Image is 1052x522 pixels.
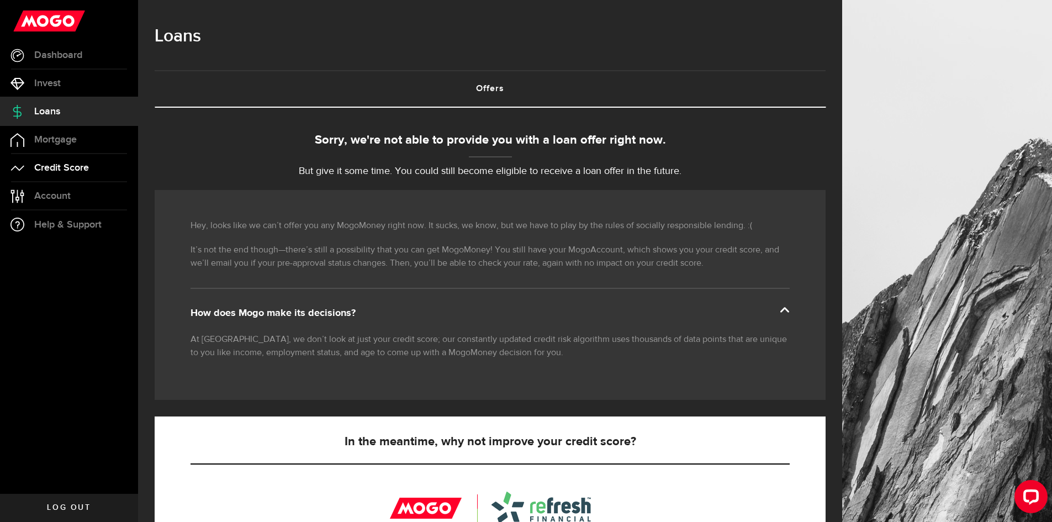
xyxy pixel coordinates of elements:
span: Credit Score [34,163,89,173]
h1: Loans [155,22,826,51]
div: Sorry, we're not able to provide you with a loan offer right now. [155,131,826,150]
a: Offers [155,71,826,107]
span: Invest [34,78,61,88]
iframe: LiveChat chat widget [1006,476,1052,522]
span: Dashboard [34,50,82,60]
div: How does Mogo make its decisions? [191,307,790,320]
ul: Tabs Navigation [155,70,826,108]
p: But give it some time. You could still become eligible to receive a loan offer in the future. [155,164,826,179]
span: Help & Support [34,220,102,230]
h5: In the meantime, why not improve your credit score? [191,435,790,449]
p: At [GEOGRAPHIC_DATA], we don’t look at just your credit score; our constantly updated credit risk... [191,333,790,360]
span: Loans [34,107,60,117]
span: Mortgage [34,135,77,145]
p: It’s not the end though—there’s still a possibility that you can get MogoMoney! You still have yo... [191,244,790,270]
span: Log out [47,504,91,512]
span: Account [34,191,71,201]
p: Hey, looks like we can’t offer you any MogoMoney right now. It sucks, we know, but we have to pla... [191,219,790,233]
